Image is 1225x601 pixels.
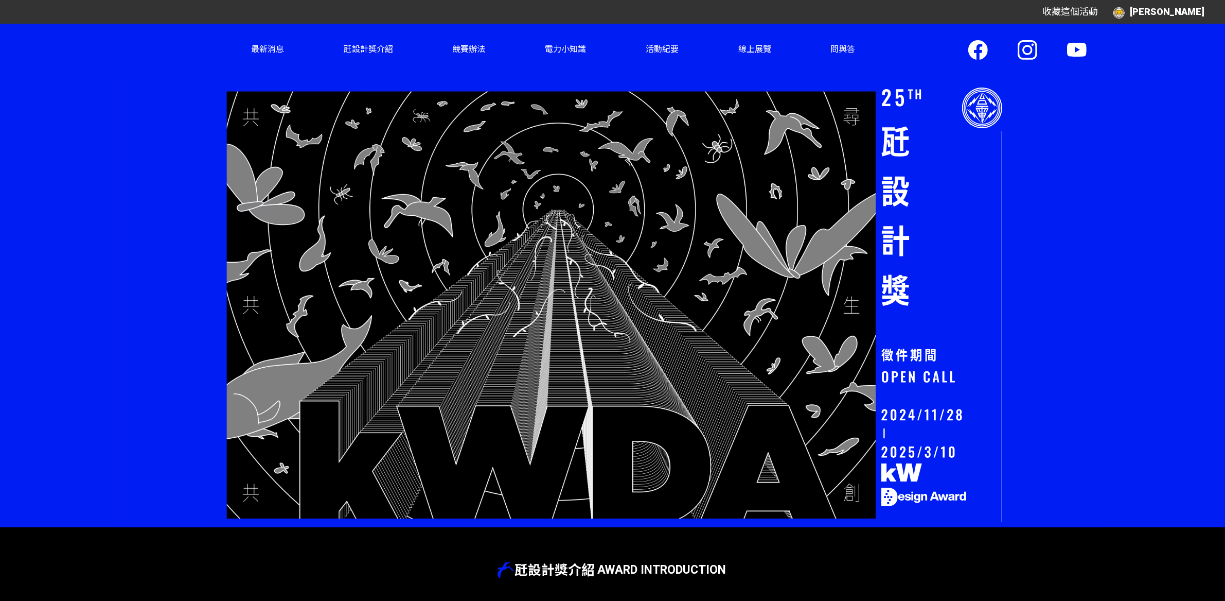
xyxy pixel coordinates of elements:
img: Youtube [1067,43,1087,57]
img: 25TH 瓩設計獎 [881,88,922,307]
img: 25TH 瓩設計獎 [881,348,962,458]
span: 活動紀要 [646,44,679,54]
a: 瓩設計獎介紹 [337,24,400,76]
a: 問與答 [824,24,862,76]
a: 電力小知識 [539,24,593,76]
span: 競賽辦法 [453,44,486,54]
p: Award Introduction [597,561,726,579]
img: 25TH 瓩設計獎 [881,463,966,506]
img: Facebook [968,40,988,60]
img: Instagram [1018,40,1037,60]
span: 收藏這個活動 [1042,6,1098,17]
span: 線上展覽 [738,44,771,54]
p: 瓩設計獎介紹 [514,560,595,580]
a: 最新消息 [244,24,291,76]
